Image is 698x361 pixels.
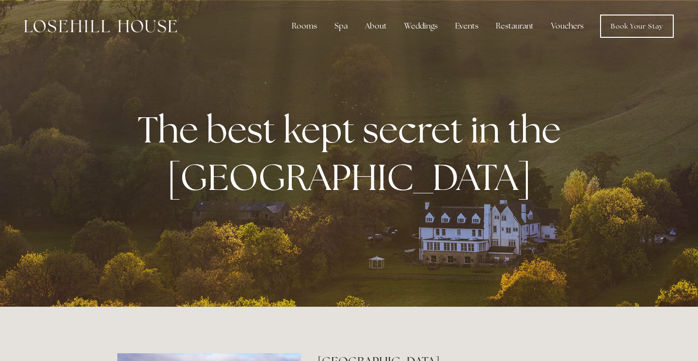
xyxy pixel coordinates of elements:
[24,20,177,32] img: Losehill House
[138,106,569,201] strong: The best kept secret in the [GEOGRAPHIC_DATA]
[357,16,395,36] div: About
[327,16,355,36] div: Spa
[447,16,486,36] div: Events
[488,16,541,36] div: Restaurant
[397,16,445,36] div: Weddings
[284,16,325,36] div: Rooms
[543,16,591,36] a: Vouchers
[600,15,674,38] a: Book Your Stay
